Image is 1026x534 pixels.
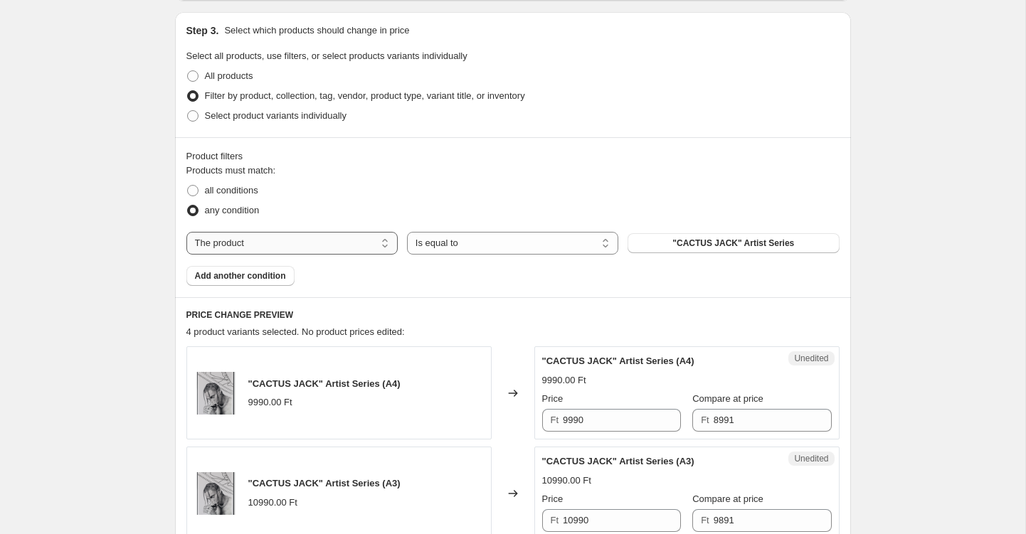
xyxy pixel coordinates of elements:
button: Add another condition [186,266,295,286]
span: "CACTUS JACK" Artist Series (A3) [542,456,694,466]
span: Ft [551,415,559,425]
span: 10990.00 Ft [542,475,591,486]
div: Product filters [186,149,840,164]
span: 9990.00 Ft [248,397,292,407]
span: Price [542,493,564,504]
span: Price [542,393,564,404]
span: Unedited [794,353,828,364]
button: "CACTUS JACK" Artist Series [628,233,839,253]
span: Filter by product, collection, tag, vendor, product type, variant title, or inventory [205,90,525,101]
span: all conditions [205,185,258,196]
span: "CACTUS JACK" Artist Series (A4) [542,356,694,366]
img: bk_poszter7_80x.png [194,372,237,415]
span: 9990.00 Ft [542,375,586,385]
p: Select which products should change in price [224,23,409,38]
span: Select all products, use filters, or select products variants individually [186,50,467,61]
span: 4 product variants selected. No product prices edited: [186,326,405,337]
span: Unedited [794,453,828,464]
span: Products must match: [186,165,276,176]
span: Ft [551,515,559,525]
span: Ft [701,515,709,525]
h6: PRICE CHANGE PREVIEW [186,309,840,321]
span: Add another condition [195,270,286,282]
h2: Step 3. [186,23,219,38]
span: any condition [205,205,260,215]
span: "CACTUS JACK" Artist Series [672,237,794,249]
span: All products [205,70,253,81]
span: Ft [701,415,709,425]
img: bk_poszter7_80x.png [194,472,237,515]
span: 10990.00 Ft [248,497,297,508]
span: Compare at price [692,493,763,504]
span: "CACTUS JACK" Artist Series (A4) [248,378,401,389]
span: Select product variants individually [205,110,347,121]
span: Compare at price [692,393,763,404]
span: "CACTUS JACK" Artist Series (A3) [248,478,401,488]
